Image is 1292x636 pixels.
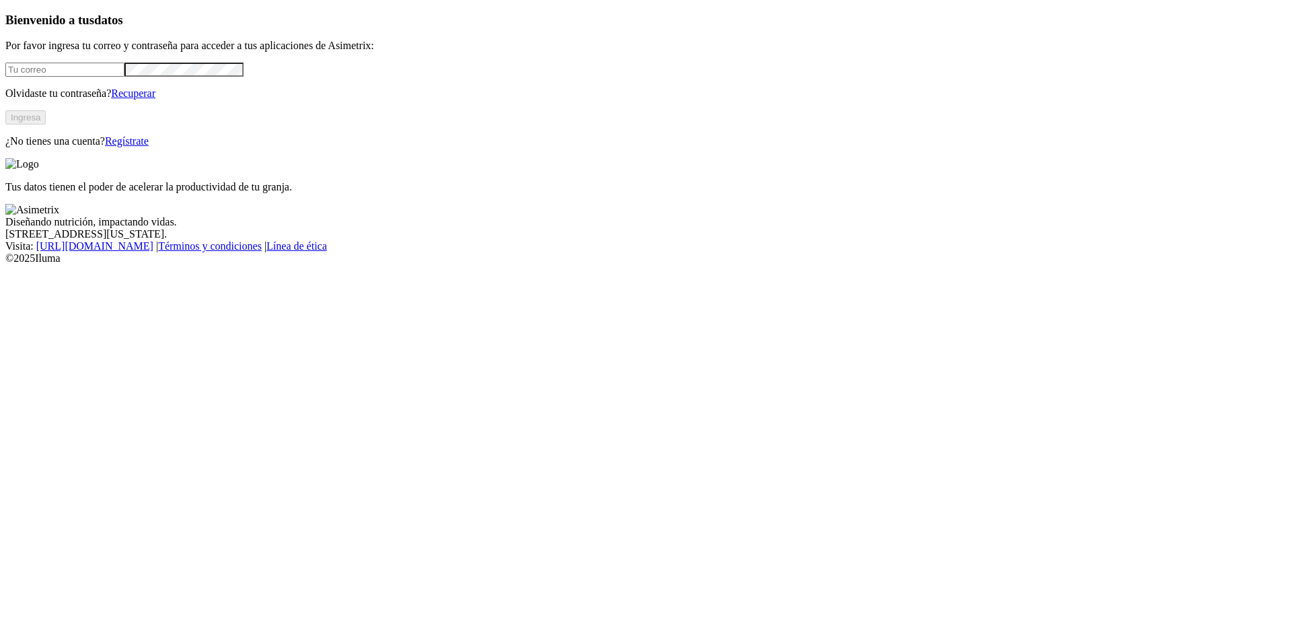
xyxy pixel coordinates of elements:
[111,87,155,99] a: Recuperar
[5,87,1287,100] p: Olvidaste tu contraseña?
[5,110,46,125] button: Ingresa
[105,135,149,147] a: Regístrate
[5,40,1287,52] p: Por favor ingresa tu correo y contraseña para acceder a tus aplicaciones de Asimetrix:
[158,240,262,252] a: Términos y condiciones
[5,13,1287,28] h3: Bienvenido a tus
[5,252,1287,264] div: © 2025 Iluma
[36,240,153,252] a: [URL][DOMAIN_NAME]
[5,216,1287,228] div: Diseñando nutrición, impactando vidas.
[5,228,1287,240] div: [STREET_ADDRESS][US_STATE].
[5,63,124,77] input: Tu correo
[5,135,1287,147] p: ¿No tienes una cuenta?
[5,181,1287,193] p: Tus datos tienen el poder de acelerar la productividad de tu granja.
[5,204,59,216] img: Asimetrix
[94,13,123,27] span: datos
[5,158,39,170] img: Logo
[5,240,1287,252] div: Visita : | |
[266,240,327,252] a: Línea de ética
